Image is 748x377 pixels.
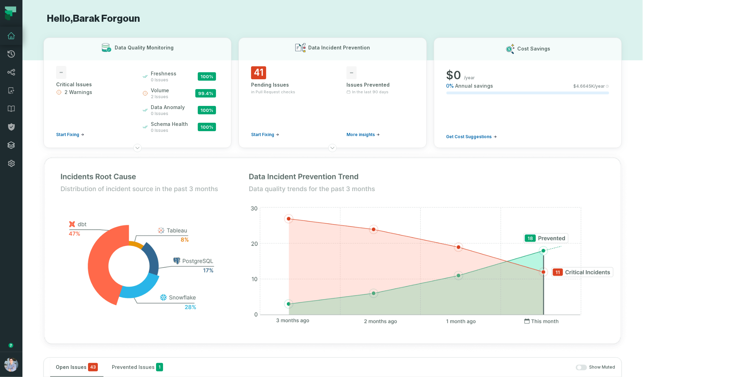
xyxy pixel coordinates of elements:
button: Prevented Issues [106,358,169,377]
span: $ 4.6645K /year [573,83,605,89]
button: Data Quality Monitoring-Critical Issues2 WarningsStart Fixingfreshness0 issues100%volume2 issues9... [43,38,231,148]
div: Tooltip anchor [8,342,14,349]
a: Start Fixing [56,132,84,137]
span: 100 % [198,106,216,114]
div: Issues Prevented [346,81,414,88]
span: 0 issues [151,128,188,133]
span: Annual savings [456,82,493,89]
span: 100 % [198,123,216,131]
span: 0 issues [151,77,176,83]
img: avatar of Alon Nafta [4,358,18,372]
span: 2 Warnings [65,89,92,96]
button: Cost Savings$0/year0%Annual savings$4.6645K/yearGet Cost Suggestions [434,38,622,148]
button: Data Incident Prevention41Pending Issuesin Pull Request checksStart Fixing-Issues PreventedIn the... [238,38,426,148]
span: Start Fixing [251,132,274,137]
span: More insights [346,132,375,137]
span: in Pull Request checks [251,89,295,95]
a: Start Fixing [251,132,279,137]
h3: Data Incident Prevention [308,44,370,51]
h3: Cost Savings [517,45,550,52]
span: - [56,66,66,79]
span: 1 [156,363,163,371]
span: freshness [151,70,176,77]
span: schema health [151,121,188,128]
img: Top graphs 1 [29,143,636,359]
button: Open Issues [50,358,103,377]
span: 2 issues [151,94,169,100]
span: 41 [251,66,266,79]
span: critical issues and errors combined [88,363,98,371]
span: Start Fixing [56,132,79,137]
div: Pending Issues [251,81,318,88]
div: Show Muted [171,364,615,370]
span: In the last 90 days [352,89,389,95]
span: 99.4 % [195,89,216,97]
span: 0 % [446,82,454,89]
span: volume [151,87,169,94]
span: 0 issues [151,111,185,116]
h1: Hello, Barak Forgoun [43,13,622,25]
span: - [346,66,357,79]
span: Get Cost Suggestions [446,134,492,140]
h3: Data Quality Monitoring [115,44,174,51]
span: data anomaly [151,104,185,111]
span: 100 % [198,72,216,81]
div: Critical Issues [56,81,130,88]
span: /year [464,75,475,81]
span: $ 0 [446,68,461,82]
a: More insights [346,132,380,137]
a: Get Cost Suggestions [446,134,497,140]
